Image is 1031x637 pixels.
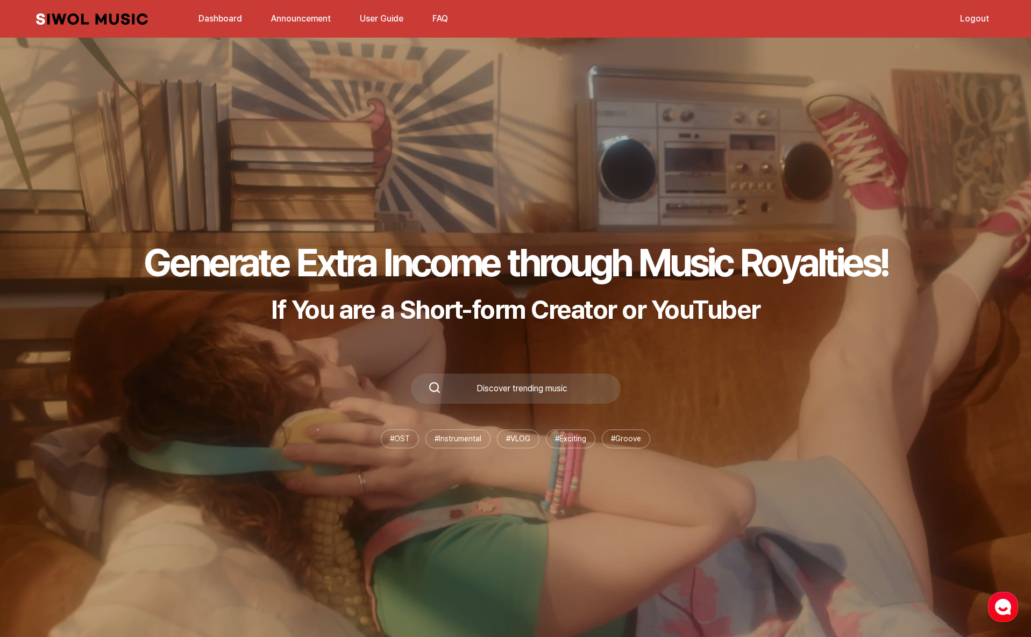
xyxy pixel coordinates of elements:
li: # Exciting [546,430,595,448]
p: If You are a Short-form Creator or YouTuber [144,294,888,325]
h1: Generate Extra Income through Music Royalties! [144,239,888,285]
li: # VLOG [497,430,539,448]
a: Announcement [265,7,337,30]
li: # OST [381,430,419,448]
li: # Groove [602,430,650,448]
div: Discover trending music [441,384,603,393]
button: FAQ [426,6,454,32]
a: Logout [954,7,996,30]
a: User Guide [353,7,410,30]
li: # Instrumental [425,430,490,448]
a: Dashboard [192,7,248,30]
